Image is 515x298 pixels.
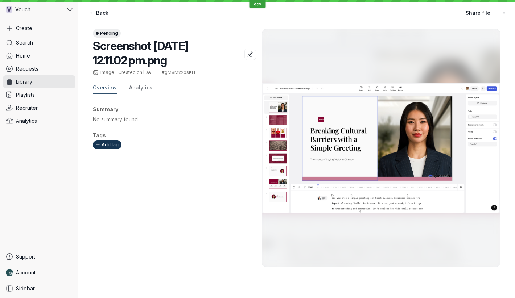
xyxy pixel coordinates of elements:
[96,9,108,17] span: Back
[162,70,195,75] span: #gM8Mx2psKH
[3,36,75,49] a: Search
[244,49,256,60] button: Edit file name
[158,70,162,75] span: ·
[93,116,256,123] p: No summary found.
[93,132,106,138] span: Tags
[3,114,75,127] a: Analytics
[84,7,113,19] a: Back
[93,29,121,38] button: Pending
[16,91,35,98] span: Playlists
[16,39,33,46] span: Search
[16,285,35,292] span: Sidebar
[16,117,37,125] span: Analytics
[262,29,500,267] img: fbbad62e-eb2d-4c1a-970c-4135618865a5.png
[16,104,38,112] span: Recruiter
[93,140,121,149] button: Add tag
[3,22,75,35] button: Create
[16,25,32,32] span: Create
[114,70,118,75] span: ·
[3,266,75,279] a: Nathan Weinstock avatarAccount
[461,7,495,19] button: Share file
[466,9,490,17] span: Share file
[3,88,75,101] a: Playlists
[3,250,75,263] a: Support
[3,3,75,16] button: VVouch
[16,269,36,276] span: Account
[7,6,11,13] span: V
[100,70,114,75] span: Image
[3,62,75,75] a: Requests
[16,65,38,72] span: Requests
[498,7,509,19] button: More actions
[16,52,30,59] span: Home
[3,75,75,88] a: Library
[16,253,35,260] span: Support
[129,84,152,91] span: Analytics
[93,106,118,112] span: Summary
[3,101,75,114] a: Recruiter
[3,282,75,295] a: Sidebar
[93,39,188,67] span: Screenshot [DATE] 12.11.02 pm.png
[6,269,13,276] img: Nathan Weinstock avatar
[15,6,30,13] span: Vouch
[3,3,66,16] div: Vouch
[16,78,32,85] span: Library
[3,49,75,62] a: Home
[118,70,158,75] span: Created on [DATE]
[93,84,117,91] span: Overview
